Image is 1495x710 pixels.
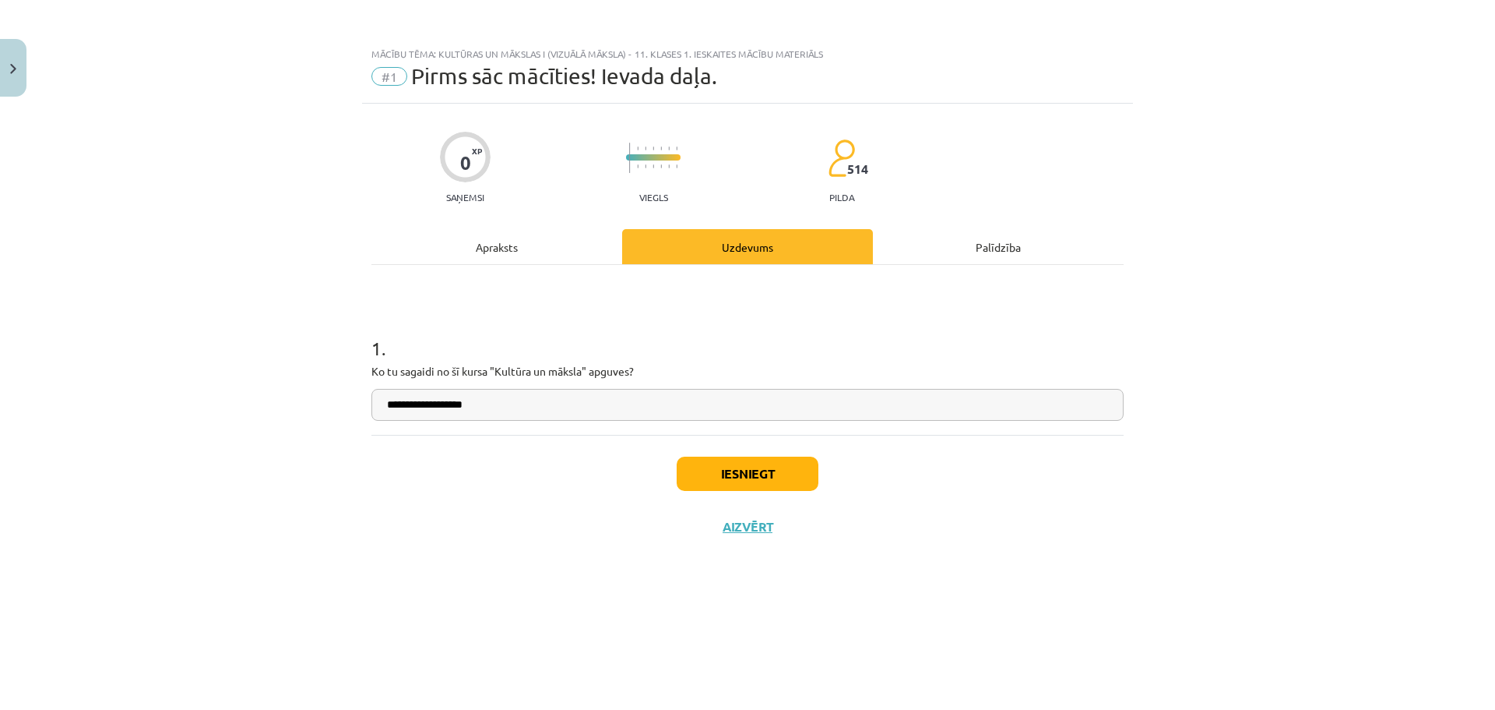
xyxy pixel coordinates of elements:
[371,67,407,86] span: #1
[668,164,670,168] img: icon-short-line-57e1e144782c952c97e751825c79c345078a6d821885a25fce030b3d8c18986b.svg
[371,310,1124,359] h1: 1 .
[440,192,491,203] p: Saņemsi
[645,147,646,150] img: icon-short-line-57e1e144782c952c97e751825c79c345078a6d821885a25fce030b3d8c18986b.svg
[411,63,717,89] span: Pirms sāc mācīties! Ievada daļa.
[660,164,662,168] img: icon-short-line-57e1e144782c952c97e751825c79c345078a6d821885a25fce030b3d8c18986b.svg
[645,164,646,168] img: icon-short-line-57e1e144782c952c97e751825c79c345078a6d821885a25fce030b3d8c18986b.svg
[472,147,482,155] span: XP
[371,229,622,264] div: Apraksts
[677,457,818,491] button: Iesniegt
[660,147,662,150] img: icon-short-line-57e1e144782c952c97e751825c79c345078a6d821885a25fce030b3d8c18986b.svg
[460,152,471,174] div: 0
[676,164,677,168] img: icon-short-line-57e1e144782c952c97e751825c79c345078a6d821885a25fce030b3d8c18986b.svg
[653,164,654,168] img: icon-short-line-57e1e144782c952c97e751825c79c345078a6d821885a25fce030b3d8c18986b.svg
[639,192,668,203] p: Viegls
[371,363,1124,380] p: Ko tu sagaidi no šī kursa "Kultūra un māksla" apguves?
[668,147,670,150] img: icon-short-line-57e1e144782c952c97e751825c79c345078a6d821885a25fce030b3d8c18986b.svg
[873,229,1124,264] div: Palīdzība
[828,139,855,178] img: students-c634bb4e5e11cddfef0936a35e636f08e4e9abd3cc4e673bd6f9a4125e45ecb1.svg
[847,162,868,176] span: 514
[637,147,638,150] img: icon-short-line-57e1e144782c952c97e751825c79c345078a6d821885a25fce030b3d8c18986b.svg
[637,164,638,168] img: icon-short-line-57e1e144782c952c97e751825c79c345078a6d821885a25fce030b3d8c18986b.svg
[10,64,16,74] img: icon-close-lesson-0947bae3869378f0d4975bcd49f059093ad1ed9edebbc8119c70593378902aed.svg
[371,48,1124,59] div: Mācību tēma: Kultūras un mākslas i (vizuālā māksla) - 11. klases 1. ieskaites mācību materiāls
[629,143,631,173] img: icon-long-line-d9ea69661e0d244f92f715978eff75569469978d946b2353a9bb055b3ed8787d.svg
[676,147,677,150] img: icon-short-line-57e1e144782c952c97e751825c79c345078a6d821885a25fce030b3d8c18986b.svg
[718,519,777,535] button: Aizvērt
[622,229,873,264] div: Uzdevums
[829,192,854,203] p: pilda
[653,147,654,150] img: icon-short-line-57e1e144782c952c97e751825c79c345078a6d821885a25fce030b3d8c18986b.svg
